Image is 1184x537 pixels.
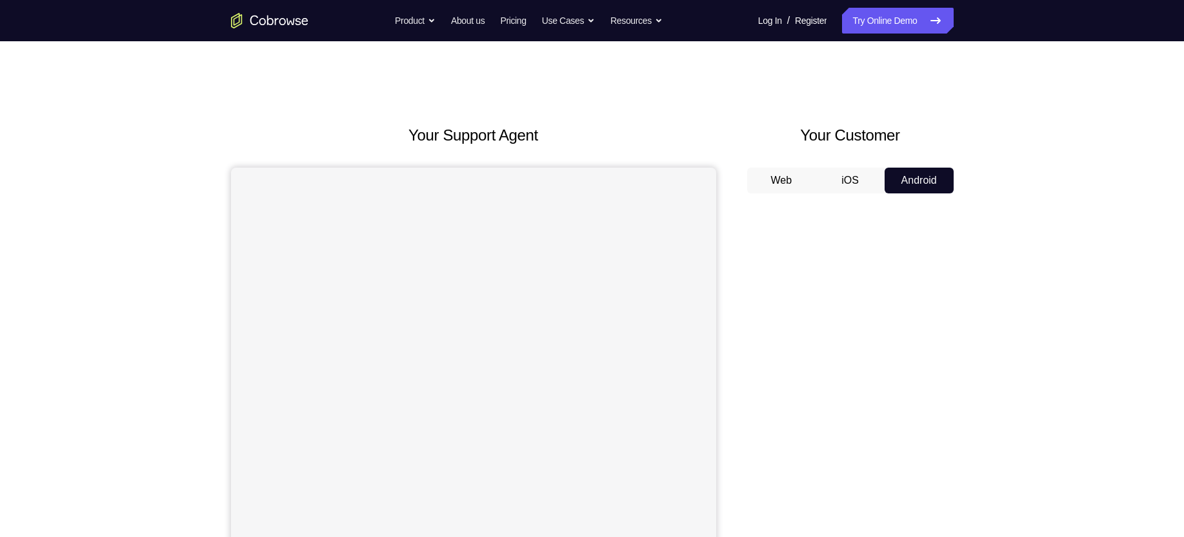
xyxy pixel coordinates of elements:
button: iOS [816,168,885,193]
a: About us [451,8,485,34]
a: Log In [758,8,782,34]
button: Web [747,168,816,193]
h2: Your Customer [747,124,954,147]
a: Try Online Demo [842,8,953,34]
h2: Your Support Agent [231,124,716,147]
button: Android [885,168,954,193]
span: / [787,13,790,28]
a: Go to the home page [231,13,308,28]
a: Pricing [500,8,526,34]
button: Product [395,8,436,34]
button: Use Cases [542,8,595,34]
a: Register [795,8,827,34]
button: Resources [610,8,663,34]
